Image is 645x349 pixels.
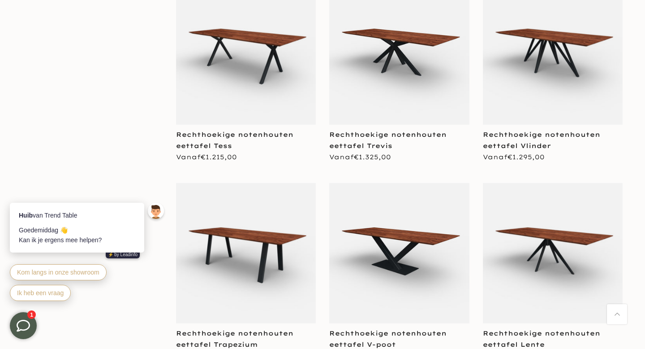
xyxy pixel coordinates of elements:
span: Vanaf [329,153,391,161]
span: Vanaf [483,153,545,161]
a: Rechthoekige notenhouten eettafel Trevis [329,131,447,150]
span: €1.295,00 [507,153,545,161]
a: Terug naar boven [607,304,627,324]
span: Vanaf [176,153,237,161]
a: Rechthoekige notenhouten eettafel Lente [483,329,600,349]
a: Rechthoekige notenhouten eettafel Tess [176,131,293,150]
iframe: bot-iframe [1,159,176,312]
span: €1.215,00 [201,153,237,161]
span: €1.325,00 [354,153,391,161]
a: Rechthoekige notenhouten eettafel Trapezium [176,329,293,349]
a: Rechthoekige notenhouten eettafel Vlinder [483,131,600,150]
iframe: toggle-frame [1,303,46,348]
a: Rechthoekige notenhouten eettafel V-poot [329,329,447,349]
